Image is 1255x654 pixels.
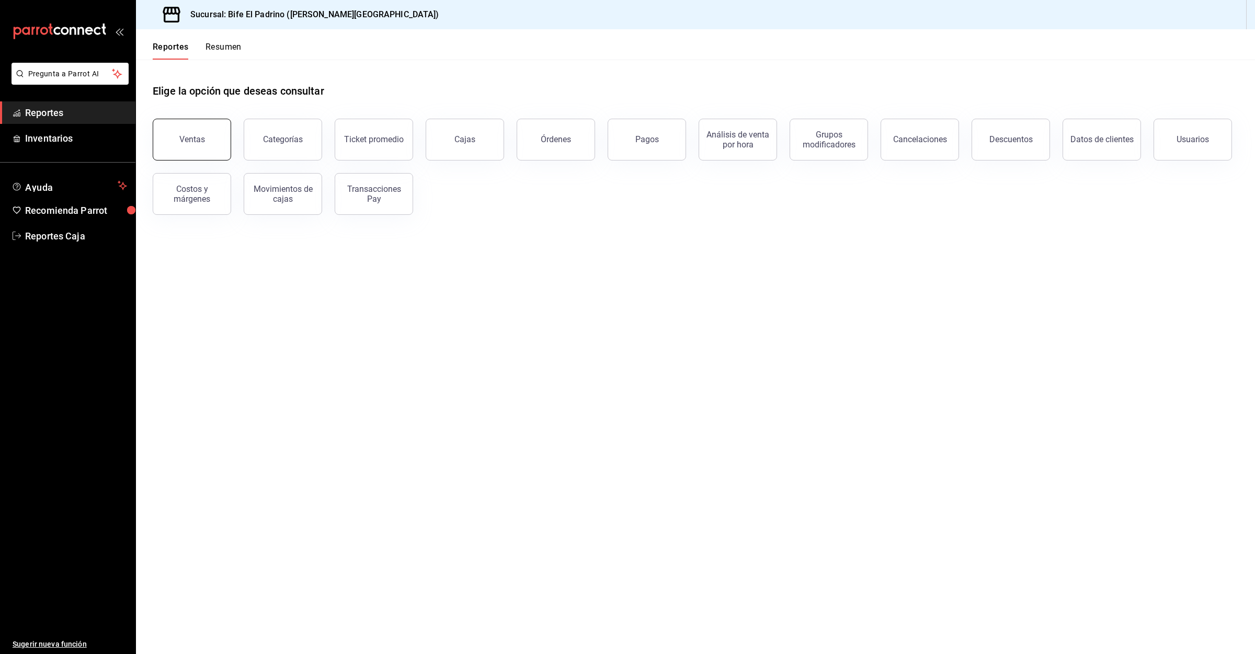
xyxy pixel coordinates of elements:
span: Reportes Caja [25,229,127,243]
div: Descuentos [989,134,1033,144]
span: Sugerir nueva función [13,639,127,650]
button: Datos de clientes [1063,119,1141,160]
button: Pregunta a Parrot AI [12,63,129,85]
button: Costos y márgenes [153,173,231,215]
button: Reportes [153,42,189,60]
button: Resumen [206,42,242,60]
button: Transacciones Pay [335,173,413,215]
div: Pagos [635,134,659,144]
div: navigation tabs [153,42,242,60]
button: Movimientos de cajas [244,173,322,215]
button: Órdenes [517,119,595,160]
button: Descuentos [972,119,1050,160]
span: Pregunta a Parrot AI [28,68,112,79]
button: Pagos [608,119,686,160]
a: Pregunta a Parrot AI [7,76,129,87]
button: Ticket promedio [335,119,413,160]
h1: Elige la opción que deseas consultar [153,83,324,99]
button: Grupos modificadores [790,119,868,160]
div: Ticket promedio [344,134,404,144]
div: Datos de clientes [1070,134,1134,144]
span: Inventarios [25,131,127,145]
span: Recomienda Parrot [25,203,127,217]
button: Categorías [244,119,322,160]
div: Usuarios [1177,134,1209,144]
button: Cajas [426,119,504,160]
div: Cajas [454,134,475,144]
button: Análisis de venta por hora [699,119,777,160]
span: Reportes [25,106,127,120]
div: Costos y márgenes [159,184,224,204]
div: Grupos modificadores [796,130,861,150]
div: Categorías [263,134,303,144]
div: Órdenes [541,134,571,144]
button: Ventas [153,119,231,160]
div: Cancelaciones [893,134,947,144]
button: Cancelaciones [881,119,959,160]
div: Ventas [179,134,205,144]
div: Movimientos de cajas [250,184,315,204]
div: Análisis de venta por hora [705,130,770,150]
span: Ayuda [25,179,113,192]
button: Usuarios [1154,119,1232,160]
button: open_drawer_menu [115,27,123,36]
div: Transacciones Pay [341,184,406,204]
h3: Sucursal: Bife El Padrino ([PERSON_NAME][GEOGRAPHIC_DATA]) [182,8,439,21]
